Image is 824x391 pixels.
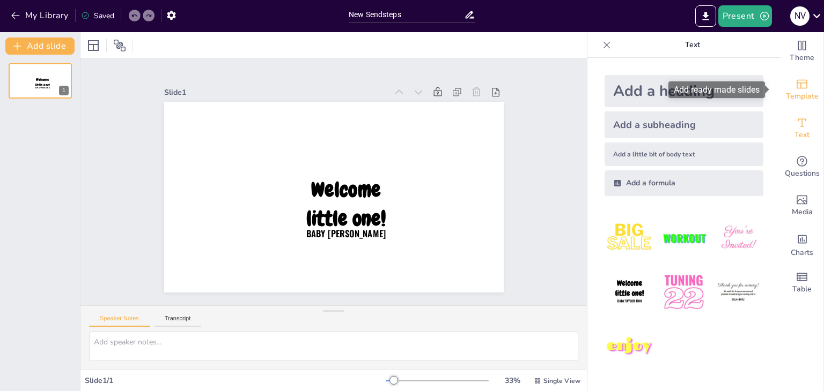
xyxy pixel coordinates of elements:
img: 4.jpeg [605,267,654,317]
div: Add a little bit of body text [605,142,763,166]
div: 1 [9,63,72,99]
span: Welcome little one! [306,176,386,232]
img: 1.jpeg [605,213,654,263]
div: Add ready made slides [668,81,765,98]
span: Theme [790,52,814,64]
p: Text [615,32,770,58]
div: Get real-time input from your audience [781,148,823,186]
div: Slide 1 / 1 [85,375,386,386]
img: 7.jpeg [605,322,654,372]
span: Questions [785,168,820,179]
div: Add images, graphics, shapes or video [781,186,823,225]
span: Baby [PERSON_NAME] [306,227,386,239]
div: 33 % [499,375,525,386]
span: Table [792,283,812,295]
div: 1 [59,86,69,95]
div: Slide 1 [164,87,388,97]
div: Add charts and graphs [781,225,823,264]
div: Layout [85,37,102,54]
img: 6.jpeg [713,267,763,317]
button: Transcript [154,315,202,327]
div: Saved [81,11,114,21]
button: Add slide [5,37,75,55]
button: My Library [8,7,73,24]
span: Template [786,91,819,102]
div: N V [790,6,810,26]
span: Media [792,206,813,218]
button: Export to PowerPoint [695,5,716,27]
div: Add a subheading [605,111,763,138]
span: Text [794,129,810,141]
span: Welcome little one! [35,77,50,87]
span: Baby [PERSON_NAME] [35,86,50,88]
div: Add text boxes [781,109,823,148]
img: 2.jpeg [659,213,709,263]
div: Change the overall theme [781,32,823,71]
div: Add ready made slides [781,71,823,109]
img: 5.jpeg [659,267,709,317]
div: Add a heading [605,75,763,107]
span: Single View [543,377,580,385]
button: Present [718,5,772,27]
span: Position [113,39,126,52]
div: Add a formula [605,170,763,196]
button: Speaker Notes [89,315,150,327]
button: N V [790,5,810,27]
span: Charts [791,247,813,259]
img: 3.jpeg [713,213,763,263]
input: Insert title [349,7,464,22]
div: Add a table [781,264,823,302]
